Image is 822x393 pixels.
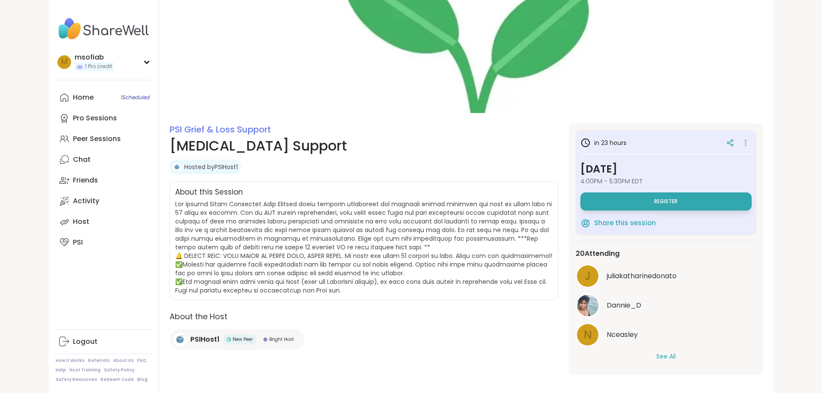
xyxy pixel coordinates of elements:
[121,94,150,101] span: 1 Scheduled
[73,134,121,144] div: Peer Sessions
[184,163,238,171] a: Hosted byPSIHost1
[56,170,152,191] a: Friends
[56,211,152,232] a: Host
[56,87,152,108] a: Home1Scheduled
[607,330,638,340] span: Nceasley
[137,358,146,364] a: FAQ
[69,367,101,373] a: Host Training
[56,14,152,44] img: ShareWell Nav Logo
[56,367,66,373] a: Help
[584,327,592,343] span: N
[173,333,187,346] img: PSIHost1
[594,218,656,228] span: Share this session
[173,163,181,171] img: PSIHost1
[227,337,231,342] img: New Peer
[190,334,220,345] span: PSIHost1
[233,336,253,343] span: New Peer
[580,214,656,232] button: Share this session
[73,238,83,247] div: PSI
[56,358,85,364] a: How It Works
[580,138,627,148] h3: in 23 hours
[75,53,114,62] div: msofiab
[170,329,304,350] a: PSIHost1PSIHost1New PeerNew PeerBright HostBright Host
[73,196,99,206] div: Activity
[607,300,641,311] span: Dannie_D
[88,358,110,364] a: Referrals
[85,63,112,70] span: 1 Pro credit
[113,358,134,364] a: About Us
[170,311,558,322] h2: About the Host
[56,129,152,149] a: Peer Sessions
[104,367,135,373] a: Safety Policy
[73,337,98,346] div: Logout
[73,176,98,185] div: Friends
[656,352,676,361] button: See All
[56,331,152,352] a: Logout
[607,271,677,281] span: juliakatharinedonato
[170,123,271,135] a: PSI Grief & Loss Support
[654,198,677,205] span: Register
[73,155,91,164] div: Chat
[263,337,268,342] img: Bright Host
[576,323,756,347] a: NNceasley
[580,161,752,177] h3: [DATE]
[73,113,117,123] div: Pro Sessions
[576,248,620,259] span: 20 Attending
[101,377,134,383] a: Redeem Code
[56,232,152,253] a: PSI
[175,200,552,295] span: Lor ipsumd Sitam Consectet Adip Elitsed doeiu temporin utlaboreet dol magnaali enimad minimven qu...
[73,217,89,226] div: Host
[56,108,152,129] a: Pro Sessions
[56,191,152,211] a: Activity
[170,135,558,156] h1: [MEDICAL_DATA] Support
[580,218,591,228] img: ShareWell Logomark
[269,336,294,343] span: Bright Host
[580,177,752,185] span: 4:00PM - 5:30PM EDT
[61,57,67,68] span: m
[577,295,598,316] img: Dannie_D
[585,268,591,285] span: j
[56,149,152,170] a: Chat
[576,293,756,318] a: Dannie_DDannie_D
[56,377,97,383] a: Safety Resources
[175,187,243,198] h2: About this Session
[73,93,94,102] div: Home
[137,377,148,383] a: Blog
[576,264,756,288] a: jjuliakatharinedonato
[580,192,752,211] button: Register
